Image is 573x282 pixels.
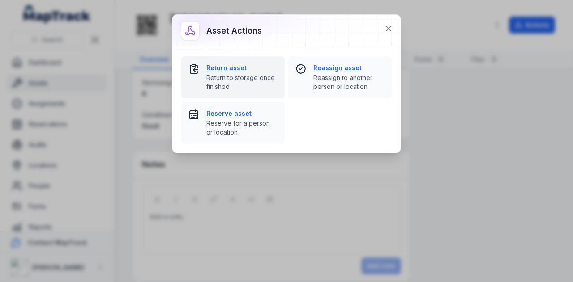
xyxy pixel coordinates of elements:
[206,119,278,137] span: Reserve for a person or location
[181,102,285,144] button: Reserve assetReserve for a person or location
[313,63,385,72] strong: Reassign asset
[181,56,285,98] button: Return assetReturn to storage once finished
[206,25,262,37] h3: Asset actions
[288,56,392,98] button: Reassign assetReassign to another person or location
[206,109,278,118] strong: Reserve asset
[313,73,385,91] span: Reassign to another person or location
[206,73,278,91] span: Return to storage once finished
[206,63,278,72] strong: Return asset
